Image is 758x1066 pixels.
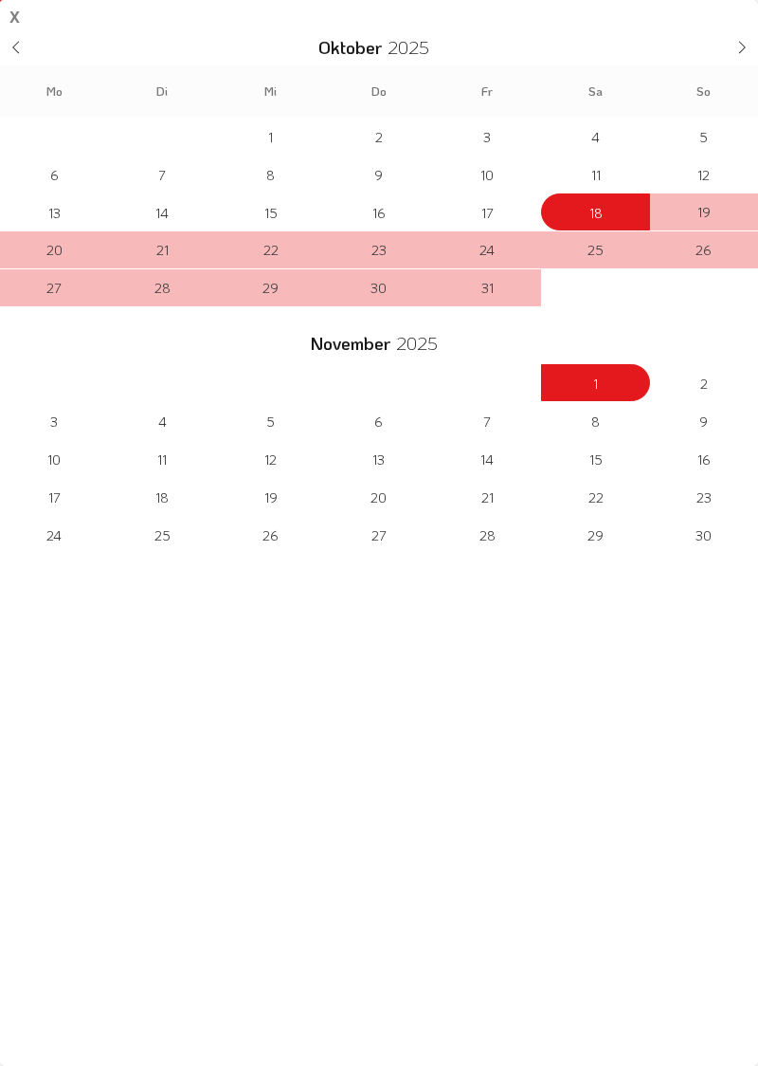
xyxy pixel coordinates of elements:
span: Oktober 5, 2025 [650,118,758,155]
span: November [310,335,390,353]
span: November 11, 2025 [108,440,216,477]
span: November 9, 2025 [650,402,758,439]
span: November 28, 2025 [433,516,541,553]
span: November 18, 2025 [108,478,216,515]
span: Mi [217,85,325,98]
span: Sa [541,85,649,98]
span: November 25, 2025 [108,516,216,553]
span: Oktober 3, 2025 [433,118,541,155]
span: November 23, 2025 [650,478,758,515]
span: Fr [433,85,541,98]
span: Oktober 29, 2025 [217,269,325,306]
span: Oktober 14, 2025 [108,193,216,230]
span: Oktober 28, 2025 [108,269,216,306]
span: November 4, 2025 [108,402,216,439]
span: Oktober 11, 2025 [541,156,649,193]
span: Oktober [318,39,382,57]
span: Oktober 30, 2025 [325,269,433,306]
span: Oktober 31, 2025 [433,269,541,306]
span: November 27, 2025 [325,516,433,553]
span: November 30, 2025 [650,516,758,553]
span: Oktober 21, 2025 [108,231,216,268]
span: November 7, 2025 [433,402,541,439]
span: Oktober 16, 2025 [325,193,433,230]
span: Oktober 4, 2025 [541,118,649,155]
input: Year [382,35,444,59]
span: November 2, 2025 [650,364,758,401]
span: November 20, 2025 [325,478,433,515]
span: So [650,85,758,98]
span: November 12, 2025 [217,440,325,477]
span: Oktober 12, 2025 [650,156,758,193]
span: Oktober 26, 2025 [650,231,758,268]
span: November 21, 2025 [433,478,541,515]
span: November 8, 2025 [541,402,649,439]
span: November 19, 2025 [217,478,325,515]
span: Oktober 23, 2025 [325,231,433,268]
span: Oktober 1, 2025 [217,118,325,155]
span: Oktober 7, 2025 [108,156,216,193]
span: Oktober 25, 2025 [541,231,649,268]
div: x [9,3,20,26]
span: November 14, 2025 [433,440,541,477]
span: November 26, 2025 [217,516,325,553]
input: Year [390,331,453,355]
span: Di [108,85,216,98]
span: Oktober 17, 2025 [433,193,541,230]
span: November 15, 2025 [541,440,649,477]
span: November 22, 2025 [541,478,649,515]
span: Do [325,85,433,98]
span: Oktober 22, 2025 [217,231,325,268]
span: Oktober 24, 2025 [433,231,541,268]
span: November 29, 2025 [541,516,649,553]
span: November 16, 2025 [650,440,758,477]
span: November 5, 2025 [217,402,325,439]
span: November 13, 2025 [325,440,433,477]
span: Oktober 19, 2025 [650,193,758,230]
span: Oktober 15, 2025 [217,193,325,230]
span: Oktober 2, 2025 [325,118,433,155]
span: Oktober 8, 2025 [217,156,325,193]
span: November 6, 2025 [325,402,433,439]
span: Oktober 10, 2025 [433,156,541,193]
span: Oktober 9, 2025 [325,156,433,193]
